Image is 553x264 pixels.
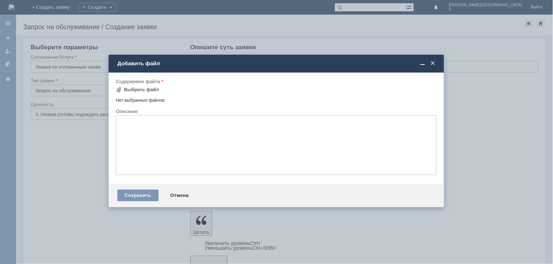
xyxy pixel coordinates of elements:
[419,60,427,67] span: Свернуть (Ctrl + M)
[124,87,159,93] div: Выбрать файл
[116,95,437,103] div: Нет выбранных файлов
[429,60,437,67] span: Закрыть
[116,109,435,114] div: Описание
[117,60,437,67] div: Добавить файл
[116,79,435,84] div: Содержимое файла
